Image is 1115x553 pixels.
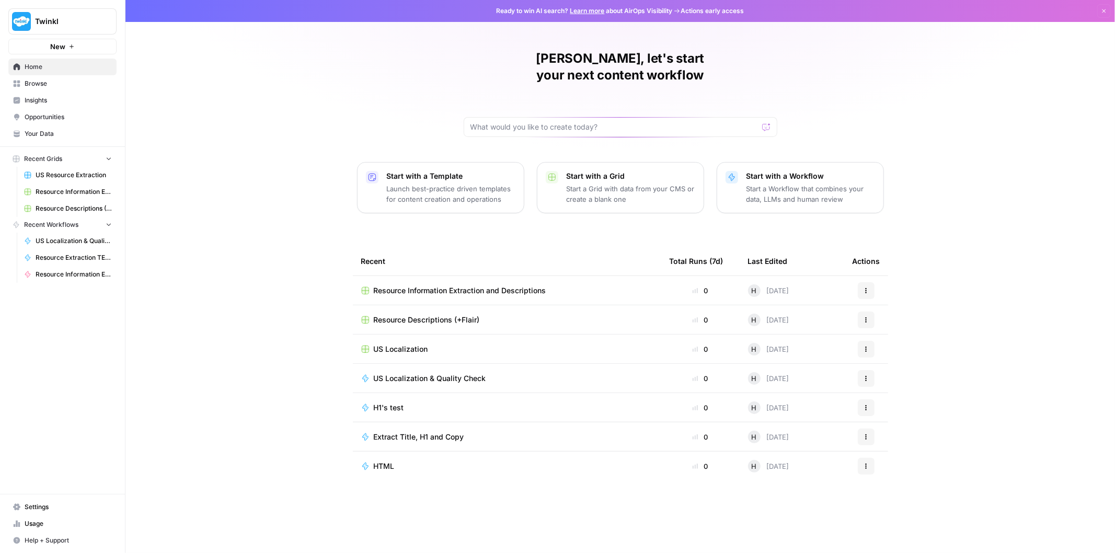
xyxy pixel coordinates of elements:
a: US Localization [361,344,653,354]
a: Extract Title, H1 and Copy [361,432,653,442]
button: Recent Workflows [8,217,117,233]
div: 0 [670,402,731,413]
h1: [PERSON_NAME], let's start your next content workflow [464,50,777,84]
span: H [752,344,757,354]
div: 0 [670,315,731,325]
span: Recent Workflows [24,220,78,229]
button: Start with a WorkflowStart a Workflow that combines your data, LLMs and human review [717,162,884,213]
button: Help + Support [8,532,117,549]
a: US Resource Extraction [19,167,117,183]
span: Help + Support [25,536,112,545]
button: Start with a GridStart a Grid with data from your CMS or create a blank one [537,162,704,213]
div: Actions [853,247,880,275]
a: Usage [8,515,117,532]
a: Resource Information Extraction [19,266,117,283]
span: H [752,402,757,413]
div: [DATE] [748,460,789,473]
span: Opportunities [25,112,112,122]
div: [DATE] [748,314,789,326]
div: 0 [670,461,731,471]
span: Browse [25,79,112,88]
div: [DATE] [748,431,789,443]
p: Launch best-practice driven templates for content creation and operations [387,183,515,204]
p: Start a Workflow that combines your data, LLMs and human review [746,183,875,204]
a: Resource Descriptions (+Flair) [361,315,653,325]
a: US Localization & Quality Check [361,373,653,384]
button: Recent Grids [8,151,117,167]
div: 0 [670,285,731,296]
div: [DATE] [748,372,789,385]
a: Resource Extraction TEST [19,249,117,266]
span: Resource Information Extraction and Descriptions [374,285,546,296]
a: Resource Information Extraction and Descriptions [361,285,653,296]
span: Resource Information Extraction [36,270,112,279]
span: Recent Grids [24,154,62,164]
a: HTML [361,461,653,471]
span: H [752,461,757,471]
span: Extract Title, H1 and Copy [374,432,464,442]
div: 0 [670,432,731,442]
a: Home [8,59,117,75]
div: Recent [361,247,653,275]
button: Workspace: Twinkl [8,8,117,34]
span: Settings [25,502,112,512]
p: Start a Grid with data from your CMS or create a blank one [567,183,695,204]
span: Your Data [25,129,112,139]
a: Learn more [570,7,605,15]
span: HTML [374,461,395,471]
span: New [50,41,65,52]
p: Start with a Template [387,171,515,181]
button: Start with a TemplateLaunch best-practice driven templates for content creation and operations [357,162,524,213]
span: Resource Descriptions (+Flair) [36,204,112,213]
div: 0 [670,344,731,354]
span: Actions early access [681,6,744,16]
div: 0 [670,373,731,384]
a: Browse [8,75,117,92]
div: [DATE] [748,284,789,297]
button: New [8,39,117,54]
span: Resource Extraction TEST [36,253,112,262]
span: H [752,432,757,442]
a: Insights [8,92,117,109]
a: Resource Descriptions (+Flair) [19,200,117,217]
div: [DATE] [748,343,789,355]
span: US Localization & Quality Check [36,236,112,246]
span: Usage [25,519,112,528]
a: Resource Information Extraction Grid (1) [19,183,117,200]
span: Resource Information Extraction Grid (1) [36,187,112,197]
a: H1's test [361,402,653,413]
span: Twinkl [35,16,98,27]
a: Opportunities [8,109,117,125]
span: US Resource Extraction [36,170,112,180]
span: US Localization & Quality Check [374,373,486,384]
a: US Localization & Quality Check [19,233,117,249]
span: US Localization [374,344,428,354]
div: Last Edited [748,247,788,275]
span: Resource Descriptions (+Flair) [374,315,480,325]
span: Home [25,62,112,72]
span: H [752,373,757,384]
div: Total Runs (7d) [670,247,723,275]
span: Ready to win AI search? about AirOps Visibility [497,6,673,16]
span: H1's test [374,402,404,413]
p: Start with a Grid [567,171,695,181]
span: Insights [25,96,112,105]
a: Your Data [8,125,117,142]
span: H [752,285,757,296]
p: Start with a Workflow [746,171,875,181]
img: Twinkl Logo [12,12,31,31]
input: What would you like to create today? [470,122,758,132]
span: H [752,315,757,325]
a: Settings [8,499,117,515]
div: [DATE] [748,401,789,414]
